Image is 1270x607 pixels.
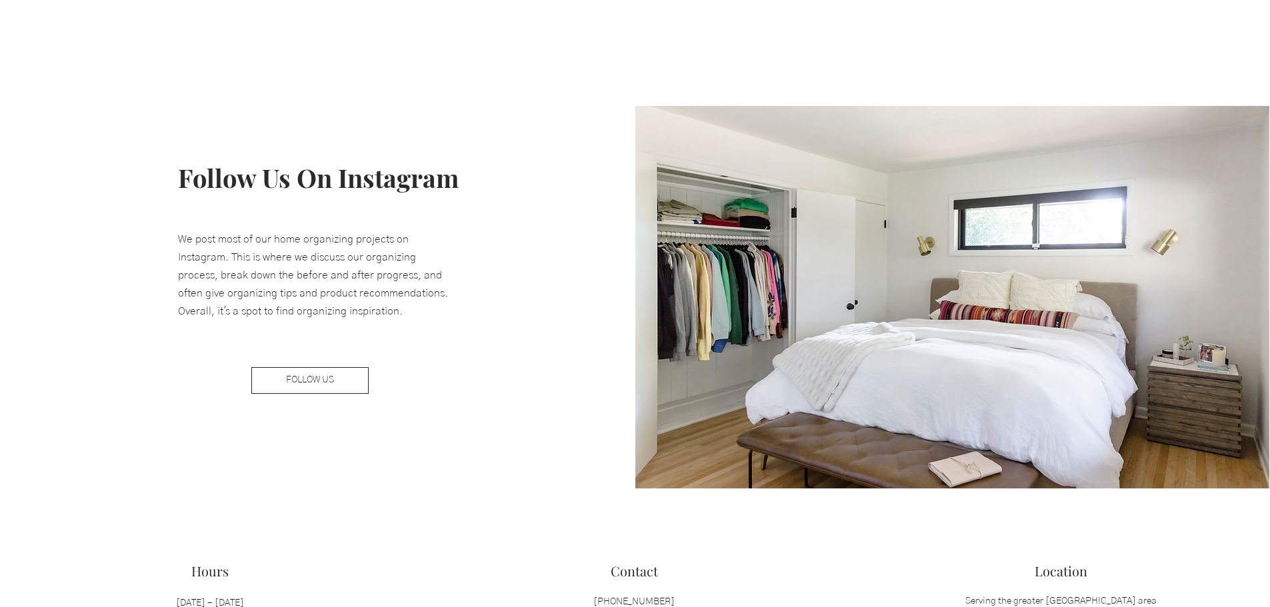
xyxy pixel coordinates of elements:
[251,367,369,394] a: FOLLOW US
[191,562,229,580] span: Hours
[593,597,675,606] a: [PHONE_NUMBER]
[1035,562,1087,580] span: Location
[611,562,658,580] span: Contact
[178,234,448,317] span: We post most of our home organizing projects on Instagram. This is where we discuss our organizin...
[965,596,1157,606] span: Serving the greater [GEOGRAPHIC_DATA] area
[286,374,334,387] span: FOLLOW US
[178,161,459,195] span: Follow Us On Instagram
